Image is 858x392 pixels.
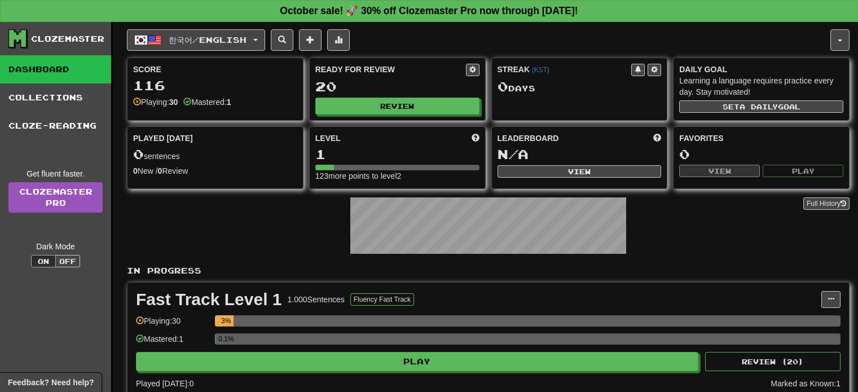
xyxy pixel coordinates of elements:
div: Dark Mode [8,241,103,252]
div: Ready for Review [315,64,466,75]
div: 0 [679,147,843,161]
button: 한국어/English [127,29,265,51]
div: Day s [498,80,662,94]
a: ClozemasterPro [8,182,103,213]
div: Daily Goal [679,64,843,75]
div: Streak [498,64,632,75]
div: 3% [218,315,234,327]
button: Play [136,352,698,371]
button: Fluency Fast Track [350,293,414,306]
a: (KST) [532,66,549,74]
button: View [679,165,760,177]
span: Leaderboard [498,133,559,144]
span: a daily [740,103,778,111]
button: More stats [327,29,350,51]
strong: 30 [169,98,178,107]
div: Playing: 30 [136,315,209,334]
div: 116 [133,78,297,93]
div: New / Review [133,165,297,177]
div: 1 [315,147,479,161]
button: Play [763,165,843,177]
span: Played [DATE]: 0 [136,379,193,388]
div: Mastered: 1 [136,333,209,352]
strong: 0 [133,166,138,175]
button: Full History [803,197,850,210]
div: 1.000 Sentences [288,294,345,305]
div: 123 more points to level 2 [315,170,479,182]
span: Score more points to level up [472,133,479,144]
button: Review (20) [705,352,841,371]
button: Review [315,98,479,114]
div: Score [133,64,297,75]
span: 한국어 / English [169,35,247,45]
strong: 1 [227,98,231,107]
div: 20 [315,80,479,94]
span: Open feedback widget [8,377,94,388]
button: Seta dailygoal [679,100,843,113]
button: Off [55,255,80,267]
span: Level [315,133,341,144]
button: View [498,165,662,178]
div: Learning a language requires practice every day. Stay motivated! [679,75,843,98]
strong: 0 [158,166,162,175]
span: This week in points, UTC [653,133,661,144]
div: Mastered: [183,96,231,108]
div: Marked as Known: 1 [771,378,841,389]
div: Fast Track Level 1 [136,291,282,308]
span: 0 [133,146,144,162]
button: Add sentence to collection [299,29,322,51]
span: 0 [498,78,508,94]
p: In Progress [127,265,850,276]
div: Playing: [133,96,178,108]
span: N/A [498,146,529,162]
span: Played [DATE] [133,133,193,144]
strong: October sale! 🚀 30% off Clozemaster Pro now through [DATE]! [280,5,578,16]
div: Favorites [679,133,843,144]
div: Get fluent faster. [8,168,103,179]
div: sentences [133,147,297,162]
button: Search sentences [271,29,293,51]
div: Clozemaster [31,33,104,45]
button: On [31,255,56,267]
